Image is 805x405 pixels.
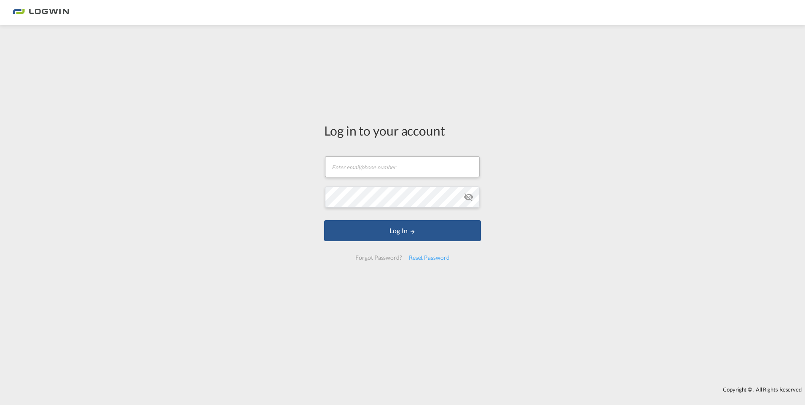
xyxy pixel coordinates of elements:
[405,250,453,265] div: Reset Password
[464,192,474,202] md-icon: icon-eye-off
[13,3,69,22] img: bc73a0e0d8c111efacd525e4c8ad7d32.png
[324,220,481,241] button: LOGIN
[325,156,480,177] input: Enter email/phone number
[324,122,481,139] div: Log in to your account
[352,250,405,265] div: Forgot Password?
